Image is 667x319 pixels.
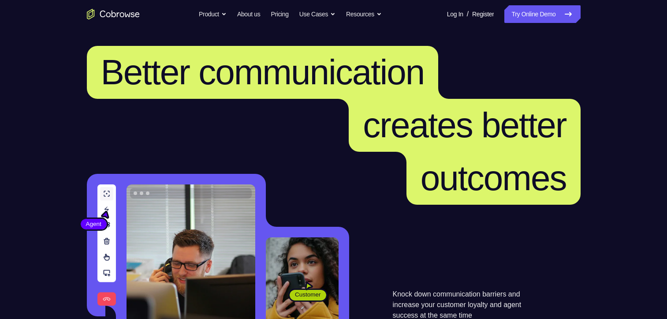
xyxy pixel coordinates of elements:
[346,5,382,23] button: Resources
[421,158,566,198] span: outcomes
[199,5,227,23] button: Product
[290,290,326,299] span: Customer
[97,184,116,306] img: A series of tools used in co-browsing sessions
[467,9,469,19] span: /
[271,5,288,23] a: Pricing
[81,220,107,229] span: Agent
[504,5,580,23] a: Try Online Demo
[237,5,260,23] a: About us
[299,5,335,23] button: Use Cases
[472,5,494,23] a: Register
[87,9,140,19] a: Go to the home page
[447,5,463,23] a: Log In
[363,105,566,145] span: creates better
[101,53,425,92] span: Better communication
